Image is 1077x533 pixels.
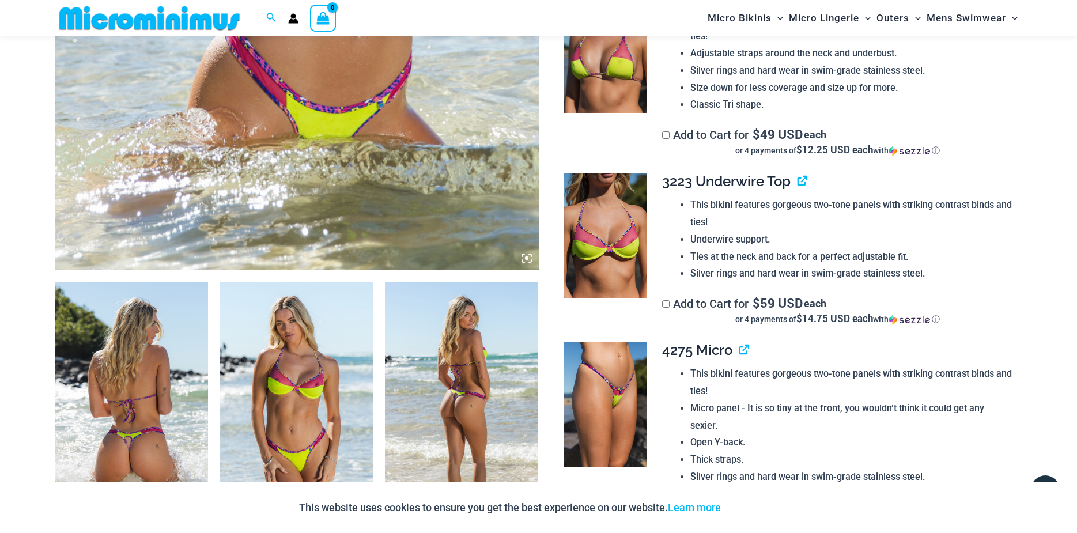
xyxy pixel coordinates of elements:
[924,3,1021,33] a: Mens SwimwearMenu ToggleMenu Toggle
[690,231,1013,248] li: Underwire support.
[662,342,732,358] span: 4275 Micro
[690,62,1013,80] li: Silver rings and hard wear in swim-grade stainless steel.
[662,313,1013,325] div: or 4 payments of$14.75 USD eachwithSezzle Click to learn more about Sezzle
[690,468,1013,486] li: Silver rings and hard wear in swim-grade stainless steel.
[927,3,1006,33] span: Mens Swimwear
[668,501,721,513] a: Learn more
[804,297,826,309] span: each
[662,173,791,190] span: 3223 Underwire Top
[690,196,1013,230] li: This bikini features gorgeous two-tone panels with striking contrast binds and ties!
[753,126,760,142] span: $
[874,3,924,33] a: OutersMenu ToggleMenu Toggle
[753,297,803,309] span: 59 USD
[772,3,783,33] span: Menu Toggle
[690,451,1013,468] li: Thick straps.
[703,2,1023,35] nav: Site Navigation
[662,297,1013,325] label: Add to Cart for
[288,13,298,24] a: Account icon link
[662,300,670,308] input: Add to Cart for$59 USD eachor 4 payments of$14.75 USD eachwithSezzle Click to learn more about Se...
[662,145,1013,156] div: or 4 payments of$12.25 USD eachwithSezzle Click to learn more about Sezzle
[796,312,873,325] span: $14.75 USD each
[55,282,209,512] img: Coastal Bliss Leopard Sunset 3171 Tri Top 4371 Thong Bikini
[564,173,647,299] img: Coastal Bliss Leopard Sunset 3223 Underwire Top
[730,494,779,521] button: Accept
[889,146,930,156] img: Sezzle
[266,11,277,25] a: Search icon link
[564,342,647,468] img: Coastal Bliss Leopard Sunset 4275 Micro Bikini
[690,400,1013,434] li: Micro panel - It is so tiny at the front, you wouldn’t think it could get any sexier.
[909,3,921,33] span: Menu Toggle
[662,128,1013,156] label: Add to Cart for
[876,3,909,33] span: Outers
[690,45,1013,62] li: Adjustable straps around the neck and underbust.
[859,3,871,33] span: Menu Toggle
[220,282,373,512] img: Coastal Bliss Leopard Sunset 3223 Underwire Top 4371 Thong
[690,248,1013,266] li: Ties at the neck and back for a perfect adjustable fit.
[310,5,337,31] a: View Shopping Cart, empty
[889,315,930,325] img: Sezzle
[753,294,760,311] span: $
[708,3,772,33] span: Micro Bikinis
[662,313,1013,325] div: or 4 payments of with
[753,128,803,140] span: 49 USD
[786,3,874,33] a: Micro LingerieMenu ToggleMenu Toggle
[55,5,244,31] img: MM SHOP LOGO FLAT
[796,143,873,156] span: $12.25 USD each
[662,145,1013,156] div: or 4 payments of with
[690,365,1013,399] li: This bikini features gorgeous two-tone panels with striking contrast binds and ties!
[385,282,539,512] img: Coastal Bliss Leopard Sunset 3223 Underwire Top 4371 Thong
[705,3,786,33] a: Micro BikinisMenu ToggleMenu Toggle
[789,3,859,33] span: Micro Lingerie
[690,96,1013,114] li: Classic Tri shape.
[690,434,1013,451] li: Open Y-back.
[1006,3,1018,33] span: Menu Toggle
[804,128,826,140] span: each
[690,265,1013,282] li: Silver rings and hard wear in swim-grade stainless steel.
[690,80,1013,97] li: Size down for less coverage and size up for more.
[662,131,670,139] input: Add to Cart for$49 USD eachor 4 payments of$12.25 USD eachwithSezzle Click to learn more about Se...
[299,499,721,516] p: This website uses cookies to ensure you get the best experience on our website.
